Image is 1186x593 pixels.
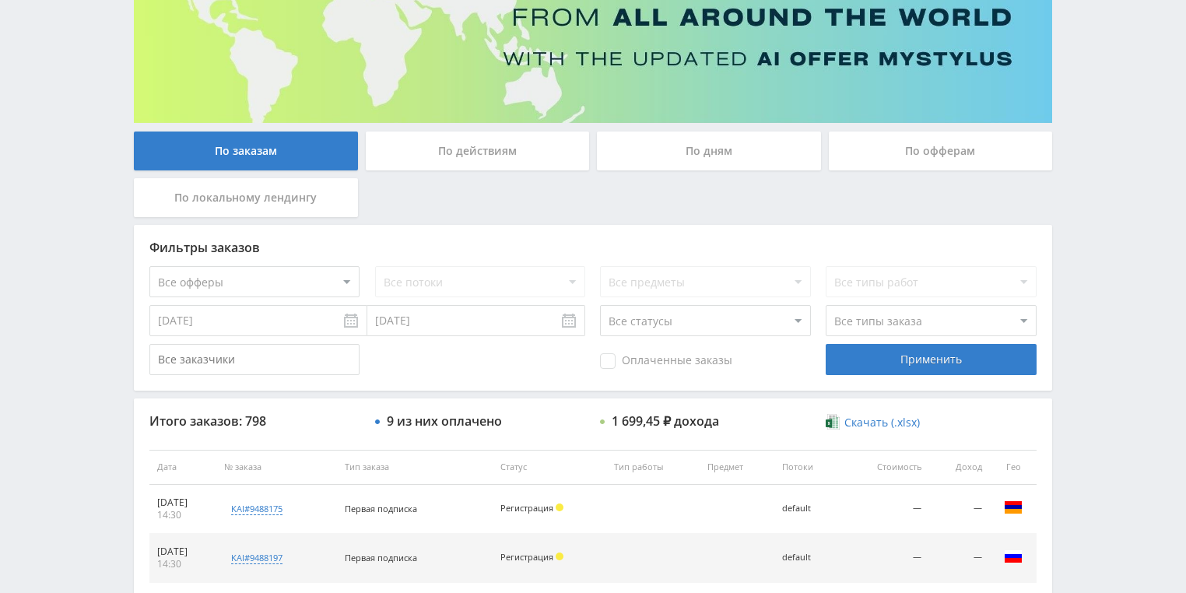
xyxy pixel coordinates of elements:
[500,551,553,563] span: Регистрация
[500,502,553,514] span: Регистрация
[157,497,209,509] div: [DATE]
[929,485,990,534] td: —
[929,534,990,583] td: —
[149,450,216,485] th: Дата
[157,509,209,521] div: 14:30
[606,450,700,485] th: Тип работы
[134,132,358,170] div: По заказам
[149,240,1037,254] div: Фильтры заказов
[826,415,919,430] a: Скачать (.xlsx)
[774,450,842,485] th: Потоки
[826,414,839,430] img: xlsx
[387,414,502,428] div: 9 из них оплачено
[929,450,990,485] th: Доход
[826,344,1036,375] div: Применить
[600,353,732,369] span: Оплаченные заказы
[556,504,563,511] span: Холд
[1004,547,1023,566] img: rus.png
[842,534,929,583] td: —
[556,553,563,560] span: Холд
[597,132,821,170] div: По дням
[345,552,417,563] span: Первая подписка
[493,450,606,485] th: Статус
[829,132,1053,170] div: По офферам
[842,450,929,485] th: Стоимость
[157,546,209,558] div: [DATE]
[844,416,920,429] span: Скачать (.xlsx)
[990,450,1037,485] th: Гео
[612,414,719,428] div: 1 699,45 ₽ дохода
[782,553,834,563] div: default
[134,178,358,217] div: По локальному лендингу
[157,558,209,570] div: 14:30
[782,504,834,514] div: default
[366,132,590,170] div: По действиям
[1004,498,1023,517] img: arm.png
[842,485,929,534] td: —
[700,450,774,485] th: Предмет
[149,344,360,375] input: Все заказчики
[149,414,360,428] div: Итого заказов: 798
[231,503,282,515] div: kai#9488175
[337,450,493,485] th: Тип заказа
[216,450,337,485] th: № заказа
[345,503,417,514] span: Первая подписка
[231,552,282,564] div: kai#9488197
